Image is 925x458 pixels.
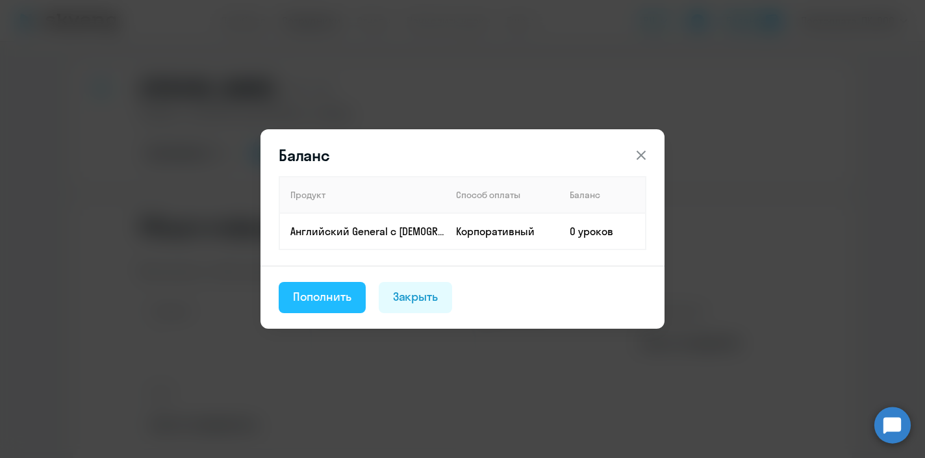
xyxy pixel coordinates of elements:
th: Способ оплаты [446,177,559,213]
th: Баланс [559,177,646,213]
button: Закрыть [379,282,453,313]
button: Пополнить [279,282,366,313]
td: 0 уроков [559,213,646,249]
p: Английский General с [DEMOGRAPHIC_DATA] преподавателем [290,224,445,238]
div: Пополнить [293,288,351,305]
header: Баланс [260,145,665,166]
td: Корпоративный [446,213,559,249]
div: Закрыть [393,288,438,305]
th: Продукт [279,177,446,213]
